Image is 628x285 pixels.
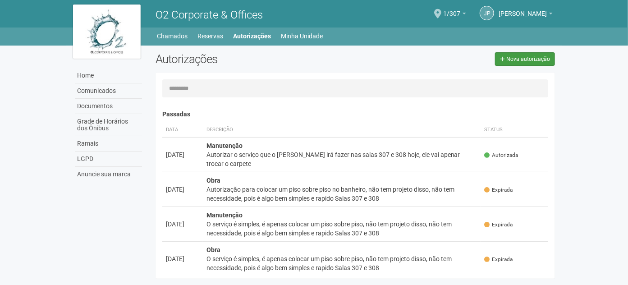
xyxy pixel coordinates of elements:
[75,167,142,182] a: Anuncie sua marca
[480,6,494,20] a: JP
[443,11,466,18] a: 1/307
[206,142,243,149] strong: Manutenção
[506,56,550,62] span: Nova autorização
[206,177,220,184] strong: Obra
[484,221,513,229] span: Expirada
[484,186,513,194] span: Expirada
[166,185,199,194] div: [DATE]
[206,246,220,253] strong: Obra
[206,220,477,238] div: O serviço é simples, é apenas colocar um piso sobre piso, não tem projeto disso, não tem necessid...
[206,185,477,203] div: Autorização para colocar um piso sobre piso no banheiro, não tem projeto disso, não tem necessida...
[481,123,548,138] th: Status
[157,30,188,42] a: Chamados
[166,220,199,229] div: [DATE]
[484,256,513,263] span: Expirada
[495,52,555,66] a: Nova autorização
[156,52,348,66] h2: Autorizações
[206,150,477,168] div: Autorizar o serviço que o [PERSON_NAME] irá fazer nas salas 307 e 308 hoje, ele vai apenar trocar...
[443,1,460,17] span: 1/307
[75,68,142,83] a: Home
[234,30,271,42] a: Autorizações
[281,30,323,42] a: Minha Unidade
[198,30,224,42] a: Reservas
[499,11,553,18] a: [PERSON_NAME]
[166,150,199,159] div: [DATE]
[206,211,243,219] strong: Manutenção
[499,1,547,17] span: João Pedro do Nascimento
[162,123,203,138] th: Data
[206,254,477,272] div: O serviço é simples, é apenas colocar um piso sobre piso, não tem projeto disso, não tem necessid...
[75,152,142,167] a: LGPD
[484,152,518,159] span: Autorizada
[162,111,549,118] h4: Passadas
[166,254,199,263] div: [DATE]
[156,9,263,21] span: O2 Corporate & Offices
[75,114,142,136] a: Grade de Horários dos Ônibus
[75,99,142,114] a: Documentos
[73,5,141,59] img: logo.jpg
[203,123,481,138] th: Descrição
[75,83,142,99] a: Comunicados
[75,136,142,152] a: Ramais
